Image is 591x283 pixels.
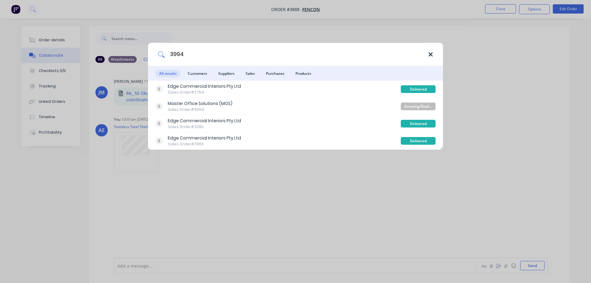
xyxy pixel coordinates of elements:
[168,118,241,124] div: Edge Commercial Interiors Pty Ltd
[168,90,241,95] div: Sales Order #2754
[168,141,241,147] div: Sales Order #2963
[168,135,241,141] div: Edge Commercial Interiors Pty Ltd
[401,137,436,145] div: Delivered
[165,43,428,66] input: Start typing a customer or supplier name to create a new order...
[262,70,288,77] span: Purchases
[401,120,436,127] div: Delivered
[292,70,315,77] span: Products
[401,103,436,110] div: Drawing/Drafting
[155,70,180,77] span: All results
[168,83,241,90] div: Edge Commercial Interiors Pty Ltd
[168,124,241,130] div: Sales Order #2080
[184,70,211,77] span: Customers
[168,107,232,112] div: Sales Order #3994
[215,70,238,77] span: Suppliers
[401,85,436,93] div: Delivered
[168,100,232,107] div: Master Office Solutions (MOS)
[242,70,259,77] span: Sales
